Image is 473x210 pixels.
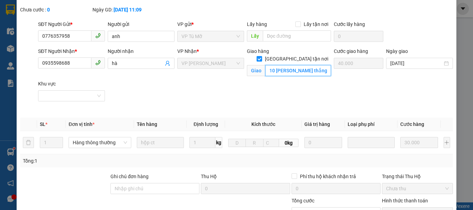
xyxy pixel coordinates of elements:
[215,137,222,148] span: kg
[23,157,183,165] div: Tổng: 1
[23,137,34,148] button: delete
[334,48,368,54] label: Cước giao hàng
[444,137,450,148] button: plus
[110,183,199,194] input: Ghi chú đơn hàng
[301,20,331,28] span: Lấy tận nơi
[400,121,424,127] span: Cước hàng
[69,121,95,127] span: Đơn vị tính
[108,47,175,55] div: Người nhận
[246,139,263,147] input: R
[194,121,218,127] span: Định lượng
[279,139,299,147] span: 0kg
[297,173,359,180] span: Phí thu hộ khách nhận trả
[38,20,105,28] div: SĐT Người Gửi
[382,173,453,180] div: Trạng thái Thu Hộ
[345,118,398,131] th: Loại phụ phí
[265,65,331,76] input: Giao tận nơi
[95,60,101,65] span: phone
[247,48,269,54] span: Giao hàng
[386,183,449,194] span: Chưa thu
[110,174,149,179] label: Ghi chú đơn hàng
[304,137,342,148] input: 0
[304,121,330,127] span: Giá trị hàng
[334,31,383,42] input: Cước lấy hàng
[95,33,101,38] span: phone
[334,58,383,69] input: Cước giao hàng
[38,80,105,88] div: Khu vực
[92,6,163,13] div: Ngày GD:
[114,7,142,12] b: [DATE] 11:09
[292,198,314,203] span: Tổng cước
[137,121,157,127] span: Tên hàng
[262,55,331,63] span: [GEOGRAPHIC_DATA] tận nơi
[201,174,217,179] span: Thu Hộ
[247,21,267,27] span: Lấy hàng
[247,65,265,76] span: Giao
[334,21,365,27] label: Cước lấy hàng
[400,137,438,148] input: 0
[181,58,240,69] span: VP LÊ HỒNG PHONG
[263,139,279,147] input: C
[177,48,197,54] span: VP Nhận
[73,137,127,148] span: Hàng thông thường
[47,7,50,12] b: 0
[38,47,105,55] div: SĐT Người Nhận
[181,31,240,42] span: VP Tú Mỡ
[40,121,45,127] span: SL
[137,137,184,148] input: VD: Bàn, Ghế
[20,6,91,13] div: Chưa cước :
[251,121,275,127] span: Kích thước
[228,139,246,147] input: D
[108,20,175,28] div: Người gửi
[382,198,428,203] label: Hình thức thanh toán
[177,20,244,28] div: VP gửi
[165,61,170,66] span: user-add
[263,30,331,42] input: Dọc đường
[386,48,408,54] label: Ngày giao
[247,30,263,42] span: Lấy
[390,60,443,67] input: Ngày giao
